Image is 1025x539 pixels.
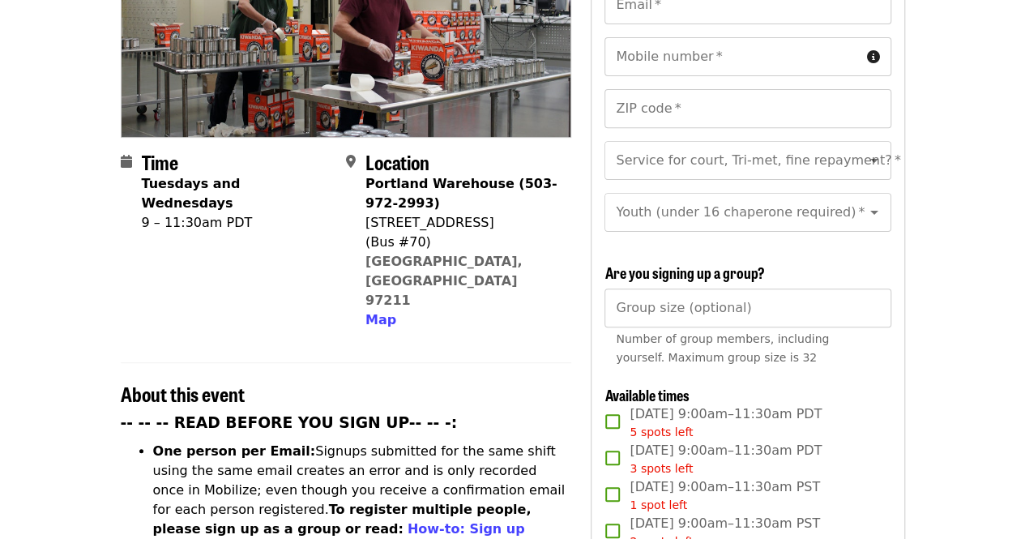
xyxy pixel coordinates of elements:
span: Number of group members, including yourself. Maximum group size is 32 [616,332,829,364]
strong: Portland Warehouse (503-972-2993) [365,176,557,211]
i: map-marker-alt icon [346,154,356,169]
input: ZIP code [604,89,890,128]
span: 5 spots left [630,426,693,438]
span: Are you signing up a group? [604,262,764,283]
i: calendar icon [121,154,132,169]
span: 3 spots left [630,462,693,475]
a: [GEOGRAPHIC_DATA], [GEOGRAPHIC_DATA] 97211 [365,254,523,308]
button: Open [863,201,886,224]
span: About this event [121,379,245,408]
div: 9 – 11:30am PDT [142,213,333,233]
span: Available times [604,384,689,405]
span: [DATE] 9:00am–11:30am PST [630,477,820,514]
input: Mobile number [604,37,860,76]
span: [DATE] 9:00am–11:30am PDT [630,441,822,477]
div: (Bus #70) [365,233,558,252]
strong: Tuesdays and Wednesdays [142,176,241,211]
strong: One person per Email: [153,443,316,459]
input: [object Object] [604,289,890,327]
button: Open [863,149,886,172]
span: [DATE] 9:00am–11:30am PDT [630,404,822,441]
div: [STREET_ADDRESS] [365,213,558,233]
i: circle-info icon [867,49,880,65]
span: Time [142,148,178,176]
span: 1 spot left [630,498,687,511]
strong: To register multiple people, please sign up as a group or read: [153,502,532,537]
span: Map [365,312,396,327]
span: Location [365,148,429,176]
strong: -- -- -- READ BEFORE YOU SIGN UP-- -- -: [121,414,458,431]
button: Map [365,310,396,330]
